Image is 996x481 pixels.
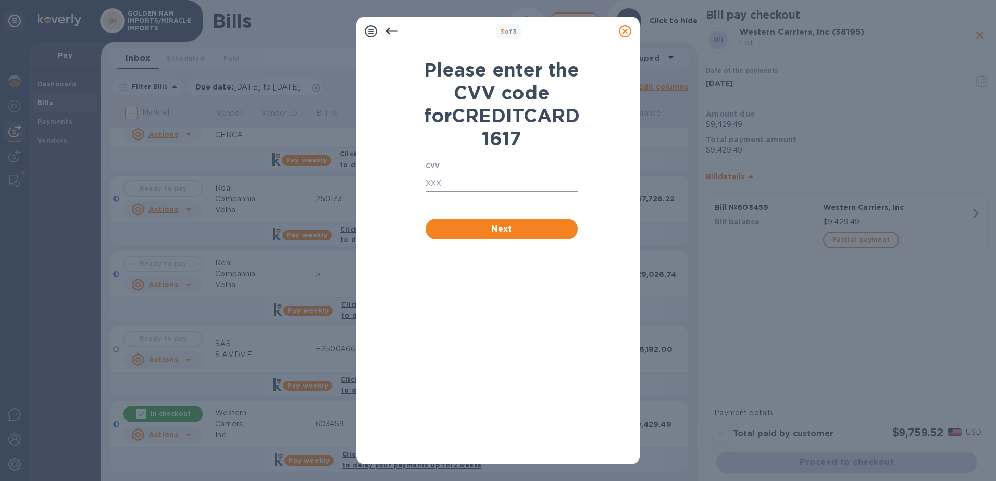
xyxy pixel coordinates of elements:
[424,58,580,150] b: Please enter the CVV code for CREDITCARD 1617
[500,28,504,35] span: 3
[426,163,440,170] label: CVV
[434,223,569,235] span: Next
[500,28,517,35] b: of 3
[426,219,578,239] button: Next
[426,176,578,192] input: XXX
